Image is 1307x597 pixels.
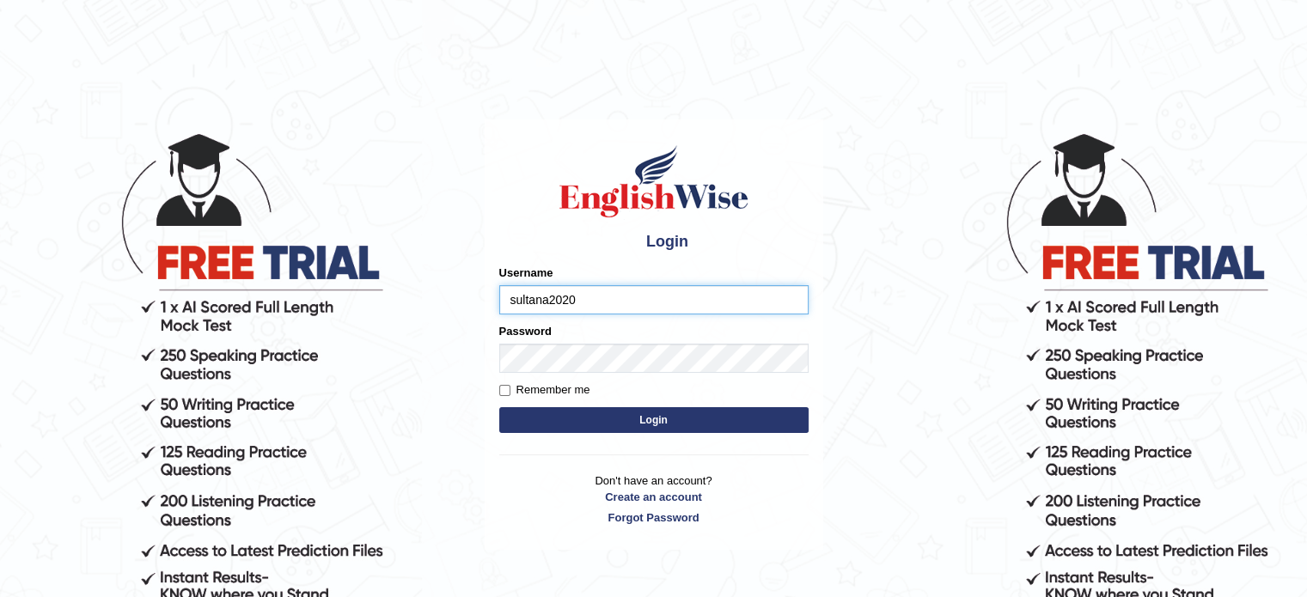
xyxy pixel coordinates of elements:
[499,228,809,256] h4: Login
[499,323,552,339] label: Password
[499,489,809,505] a: Create an account
[499,472,809,526] p: Don't have an account?
[499,407,809,433] button: Login
[499,509,809,526] a: Forgot Password
[499,381,590,399] label: Remember me
[499,265,553,281] label: Username
[499,385,510,396] input: Remember me
[556,143,752,220] img: Logo of English Wise sign in for intelligent practice with AI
